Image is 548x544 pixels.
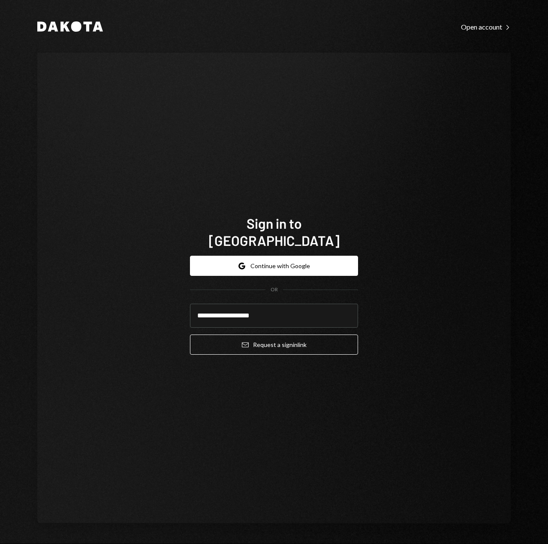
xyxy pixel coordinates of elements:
[271,286,278,293] div: OR
[461,23,511,31] div: Open account
[461,22,511,31] a: Open account
[190,335,358,355] button: Request a signinlink
[190,215,358,249] h1: Sign in to [GEOGRAPHIC_DATA]
[190,256,358,276] button: Continue with Google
